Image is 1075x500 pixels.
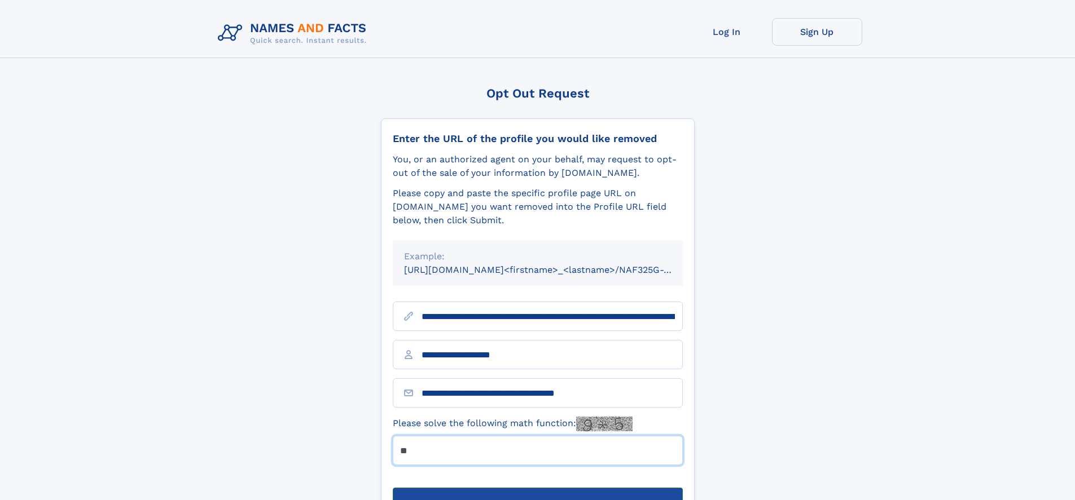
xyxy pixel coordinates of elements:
[213,18,376,48] img: Logo Names and Facts
[404,264,704,275] small: [URL][DOMAIN_NAME]<firstname>_<lastname>/NAF325G-xxxxxxxx
[381,86,695,100] div: Opt Out Request
[393,417,633,431] label: Please solve the following math function:
[393,132,683,145] div: Enter the URL of the profile you would like removed
[772,18,862,46] a: Sign Up
[682,18,772,46] a: Log In
[404,250,672,263] div: Example:
[393,187,683,227] div: Please copy and paste the specific profile page URL on [DOMAIN_NAME] you want removed into the Pr...
[393,153,683,180] div: You, or an authorized agent on your behalf, may request to opt-out of the sale of your informatio...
